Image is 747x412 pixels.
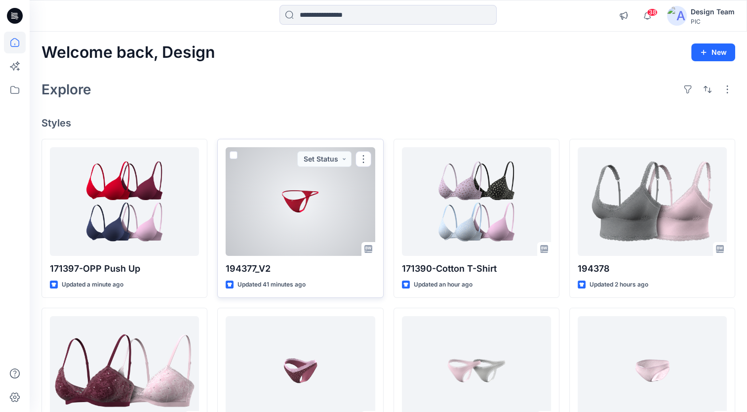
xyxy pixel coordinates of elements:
[50,147,199,256] a: 171397-OPP Push Up
[50,262,199,276] p: 171397-OPP Push Up
[578,147,727,256] a: 194378
[237,280,306,290] p: Updated 41 minutes ago
[578,262,727,276] p: 194378
[647,8,658,16] span: 38
[226,147,375,256] a: 194377_V2
[691,18,735,25] div: PIC
[62,280,123,290] p: Updated a minute ago
[226,262,375,276] p: 194377_V2
[691,6,735,18] div: Design Team
[41,43,215,62] h2: Welcome back, Design
[590,280,648,290] p: Updated 2 hours ago
[41,117,735,129] h4: Styles
[691,43,735,61] button: New
[414,280,472,290] p: Updated an hour ago
[667,6,687,26] img: avatar
[41,82,91,97] h2: Explore
[402,262,551,276] p: 171390-Cotton T-Shirt
[402,147,551,256] a: 171390-Cotton T-Shirt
